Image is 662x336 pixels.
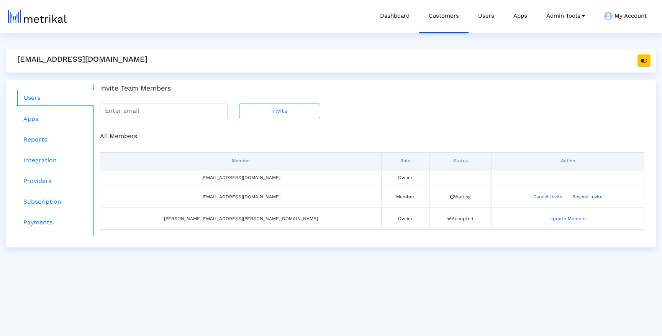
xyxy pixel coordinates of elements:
a: Integration [17,153,94,168]
img: my-account-menu-icon.png [604,12,613,20]
td: [EMAIL_ADDRESS][DOMAIN_NAME] [100,186,382,208]
th: Status [429,152,492,169]
button: Resend Invite [567,191,608,203]
a: Apps [17,111,94,127]
input: Enter email [100,104,228,118]
th: Action [492,152,644,169]
td: [EMAIL_ADDRESS][DOMAIN_NAME] [100,169,382,186]
a: Users [17,90,94,106]
a: Providers [17,173,94,189]
th: Member [100,152,382,169]
td: Accepted [429,208,492,229]
a: Reports [17,132,94,147]
span: All Members [100,132,137,140]
th: Role [382,152,429,169]
td: Member [382,186,429,208]
button: Update Member [544,212,591,225]
td: Waiting [429,186,492,208]
td: Owner [382,169,429,186]
button: Cancel Invite [528,191,567,203]
img: metrical-logo-light.png [8,10,67,23]
button: Invite [239,104,320,118]
td: [PERSON_NAME][EMAIL_ADDRESS][PERSON_NAME][DOMAIN_NAME] [100,208,382,229]
h5: [EMAIL_ADDRESS][DOMAIN_NAME] [17,54,147,64]
a: Subscription [17,194,94,209]
h4: Invite Team Members [100,84,644,92]
td: Owner [382,208,429,229]
a: Payments [17,215,94,230]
